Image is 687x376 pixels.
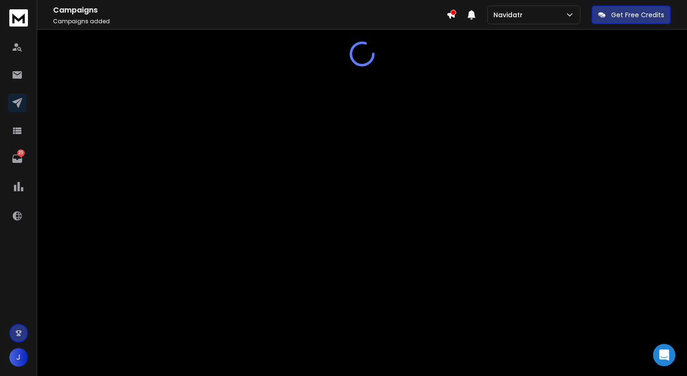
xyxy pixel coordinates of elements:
[493,10,526,20] p: Navidatr
[8,149,27,168] a: 25
[53,5,446,16] h1: Campaigns
[9,348,28,367] button: J
[9,9,28,27] img: logo
[17,149,25,157] p: 25
[653,344,675,366] div: Open Intercom Messenger
[53,18,446,25] p: Campaigns added
[611,10,664,20] p: Get Free Credits
[592,6,671,24] button: Get Free Credits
